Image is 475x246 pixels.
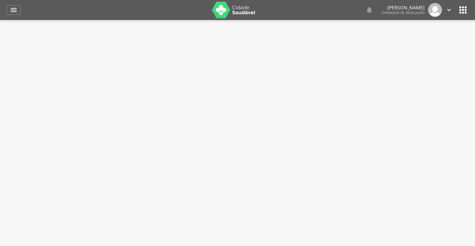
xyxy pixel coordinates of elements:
[7,5,21,15] a: 
[365,3,373,17] a: 
[458,5,468,15] i: 
[382,10,425,15] span: Operador de regulação
[10,6,18,14] i: 
[382,5,425,10] p: [PERSON_NAME]
[365,6,373,14] i: 
[445,6,453,14] i: 
[445,3,453,17] a: 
